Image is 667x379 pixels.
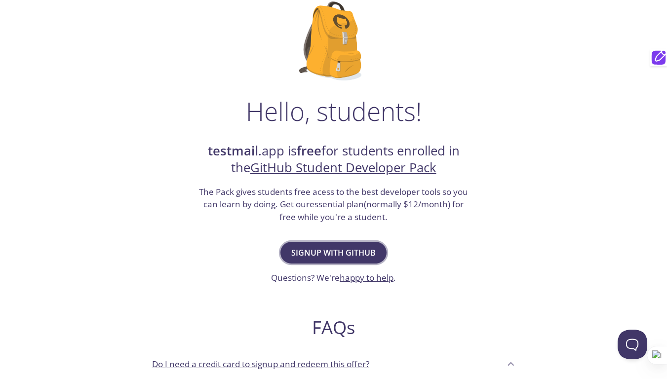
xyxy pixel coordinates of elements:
[280,242,387,264] button: Signup with GitHub
[291,246,376,260] span: Signup with GitHub
[340,272,393,283] a: happy to help
[618,330,647,359] iframe: Help Scout Beacon - Open
[297,142,321,159] strong: free
[198,143,470,177] h2: .app is for students enrolled in the
[271,271,396,284] h3: Questions? We're .
[250,159,436,176] a: GitHub Student Developer Pack
[310,198,364,210] a: essential plan
[152,358,369,371] p: Do I need a credit card to signup and redeem this offer?
[198,186,470,224] h3: The Pack gives students free acess to the best developer tools so you can learn by doing. Get our...
[299,1,368,80] img: github-student-backpack.png
[144,350,523,377] div: Do I need a credit card to signup and redeem this offer?
[144,316,523,339] h2: FAQs
[208,142,258,159] strong: testmail
[246,96,422,126] h1: Hello, students!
